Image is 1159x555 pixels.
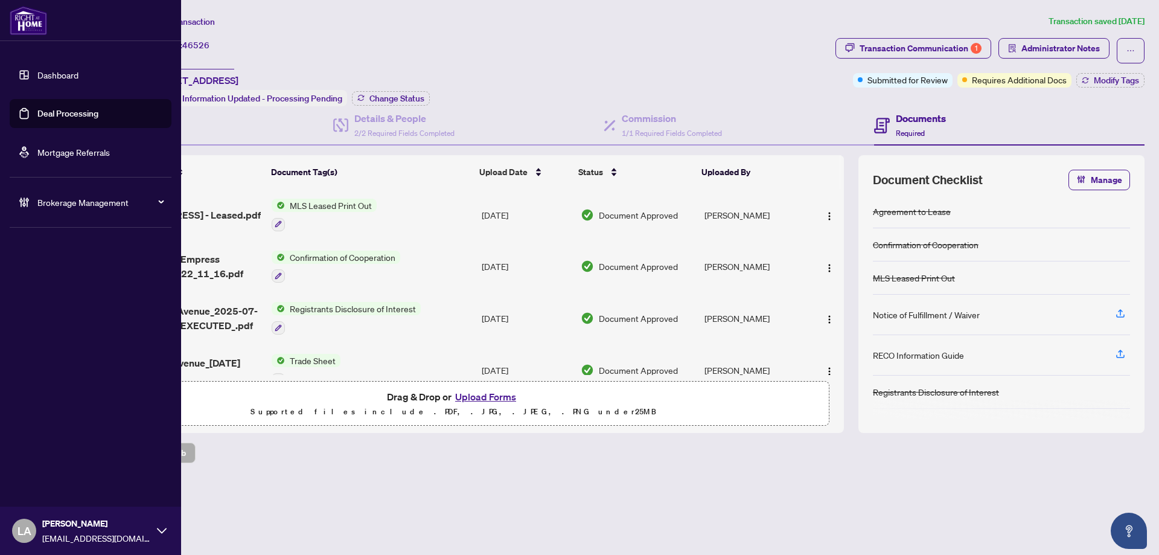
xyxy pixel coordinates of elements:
span: Brokerage Management [37,196,163,209]
img: Document Status [581,312,594,325]
span: Form 320 - 171 Empress Avenue_[DATE] 22_11_16.pdf [111,252,262,281]
span: Document Approved [599,208,678,222]
button: Status IconMLS Leased Print Out [272,199,377,231]
div: Registrants Disclosure of Interest [873,385,999,399]
button: Logo [820,257,839,276]
span: Manage [1091,170,1122,190]
td: [DATE] [477,292,576,344]
span: [STREET_ADDRESS] [150,73,238,88]
a: Dashboard [37,69,78,80]
img: Status Icon [272,251,285,264]
th: Uploaded By [697,155,805,189]
button: Transaction Communication1 [835,38,991,59]
div: 1 [971,43,982,54]
img: Status Icon [272,302,285,315]
span: Information Updated - Processing Pending [182,93,342,104]
h4: Commission [622,111,722,126]
td: [DATE] [477,344,576,396]
span: 46526 [182,40,209,51]
img: Status Icon [272,354,285,367]
article: Transaction saved [DATE] [1049,14,1145,28]
button: Modify Tags [1076,73,1145,88]
td: [PERSON_NAME] [700,292,809,344]
span: [PERSON_NAME] [42,517,151,530]
th: Document Tag(s) [266,155,474,189]
img: Status Icon [272,199,285,212]
span: Change Status [369,94,424,103]
img: Logo [825,367,834,376]
div: Agreement to Lease [873,205,951,218]
th: Status [573,155,697,189]
button: Status IconConfirmation of Cooperation [272,251,400,283]
span: [EMAIL_ADDRESS][DOMAIN_NAME] [42,531,151,545]
span: Status [578,165,603,179]
img: Logo [825,211,834,221]
button: Status IconTrade Sheet [272,354,340,387]
button: Logo [820,309,839,328]
h4: Details & People [354,111,455,126]
h4: Documents [896,111,946,126]
span: View Transaction [150,16,215,27]
div: Status: [150,90,347,106]
span: 1/1 Required Fields Completed [622,129,722,138]
span: Document Approved [599,260,678,273]
button: Open asap [1111,513,1147,549]
button: Status IconRegistrants Disclosure of Interest [272,302,421,335]
button: Change Status [352,91,430,106]
td: [PERSON_NAME] [700,241,809,293]
img: Document Status [581,364,594,377]
img: logo [10,6,47,35]
button: Logo [820,361,839,380]
span: Requires Additional Docs [972,73,1067,86]
span: LA [18,522,31,539]
div: Notice of Fulfillment / Waiver [873,308,980,321]
span: Administrator Notes [1021,39,1100,58]
span: Drag & Drop orUpload FormsSupported files include .PDF, .JPG, .JPEG, .PNG under25MB [78,382,829,426]
td: [DATE] [477,241,576,293]
span: Upload Date [479,165,528,179]
img: Document Status [581,260,594,273]
span: Modify Tags [1094,76,1139,85]
td: [PERSON_NAME] [700,344,809,396]
span: Confirmation of Cooperation [285,251,400,264]
div: Transaction Communication [860,39,982,58]
span: Document Checklist [873,172,983,188]
td: [PERSON_NAME] [700,189,809,241]
button: Upload Forms [452,389,520,405]
span: Document Approved [599,364,678,377]
span: [STREET_ADDRESS] - Leased.pdf [111,208,261,222]
span: solution [1008,44,1017,53]
span: Drag & Drop or [387,389,520,405]
button: Administrator Notes [998,38,1110,59]
div: Confirmation of Cooperation [873,238,979,251]
span: Submitted for Review [867,73,948,86]
p: Supported files include .PDF, .JPG, .JPEG, .PNG under 25 MB [85,405,822,419]
th: Upload Date [474,155,573,189]
img: Document Status [581,208,594,222]
span: 2/2 Required Fields Completed [354,129,455,138]
span: ellipsis [1126,47,1135,55]
div: MLS Leased Print Out [873,271,955,284]
span: Trade Sheet [285,354,340,367]
span: 171_Empress_Avenue_2025-07-30_20_38_15__EXECUTED_.pdf [111,304,262,333]
span: Registrants Disclosure of Interest [285,302,421,315]
span: Required [896,129,925,138]
span: Document Approved [599,312,678,325]
div: RECO Information Guide [873,348,964,362]
button: Manage [1068,170,1130,190]
a: Mortgage Referrals [37,147,110,158]
img: Logo [825,263,834,273]
span: MLS Leased Print Out [285,199,377,212]
a: Deal Processing [37,108,98,119]
img: Logo [825,315,834,324]
td: [DATE] [477,189,576,241]
button: Logo [820,205,839,225]
th: (12) File Name [106,155,266,189]
span: 171 Empress Avenue_[DATE] 10_51_40.pdf [111,356,262,385]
